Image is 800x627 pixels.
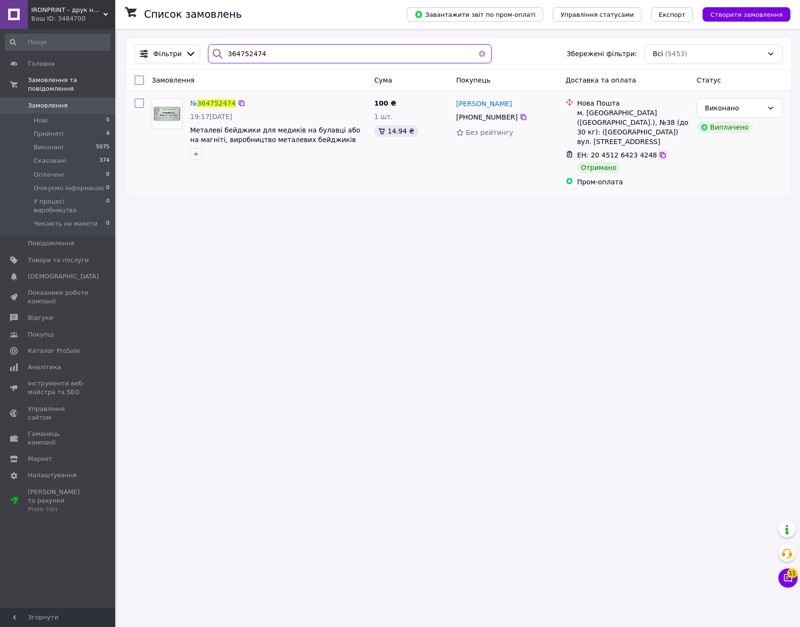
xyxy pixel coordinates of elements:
a: Створити замовлення [693,10,790,18]
a: [PERSON_NAME] [456,99,512,109]
img: Фото товару [152,102,182,125]
div: м. [GEOGRAPHIC_DATA] ([GEOGRAPHIC_DATA].), №38 (до 30 кг): ([GEOGRAPHIC_DATA]) вул. [STREET_ADDRESS] [577,108,689,146]
span: [PHONE_NUMBER] [456,113,518,121]
span: [PERSON_NAME] [456,100,512,108]
span: 19:17[DATE] [190,113,232,121]
span: Каталог ProSale [28,347,80,355]
button: Завантажити звіт по пром-оплаті [407,7,543,22]
span: Cума [374,76,392,84]
span: 100 ₴ [374,99,396,107]
span: Показники роботи компанії [28,289,89,306]
span: 0 [106,116,109,125]
div: Виконано [705,103,763,113]
span: Очікуємо інформацію [34,184,104,193]
button: Очистить [473,44,492,63]
span: Нові [34,116,48,125]
span: Прийняті [34,130,63,138]
span: Експорт [659,11,686,18]
span: Гаманець компанії [28,430,89,447]
span: 0 [106,184,109,193]
span: Інструменти веб-майстра та SEO [28,379,89,397]
span: 4 [106,130,109,138]
div: Виплачено [697,121,752,133]
span: Завантажити звіт по пром-оплаті [414,10,535,19]
button: Експорт [651,7,693,22]
div: Пром-оплата [577,177,689,187]
span: 0 [106,197,109,215]
h1: Список замовлень [144,9,242,20]
span: Управління сайтом [28,405,89,422]
span: 11 [787,568,798,578]
input: Пошук [5,34,110,51]
span: Оплачені [34,170,64,179]
span: 5075 [96,143,109,152]
span: Чекають на макети [34,219,97,228]
span: IRONPRINT - друк на металі та нагородна атрибутика [31,6,103,14]
span: Управління статусами [560,11,634,18]
span: Замовлення та повідомлення [28,76,115,93]
span: [DEMOGRAPHIC_DATA] [28,272,99,281]
span: № [190,99,197,107]
span: Відгуки [28,313,53,322]
div: Нова Пошта [577,98,689,108]
span: 0 [106,219,109,228]
span: Товари та послуги [28,256,89,265]
span: Виконані [34,143,63,152]
span: Налаштування [28,471,77,480]
button: Чат з покупцем11 [778,568,798,588]
a: №364752474 [190,99,236,107]
div: Отримано [577,162,620,173]
span: Покупці [28,330,54,339]
span: Маркет [28,455,52,463]
span: (5453) [665,50,688,58]
div: 14.94 ₴ [374,125,418,137]
span: Всі [653,49,663,59]
span: Повідомлення [28,239,74,248]
span: Доставка та оплата [566,76,636,84]
span: 364752474 [197,99,236,107]
button: Створити замовлення [703,7,790,22]
a: Фото товару [152,98,182,129]
input: Пошук за номером замовлення, ПІБ покупця, номером телефону, Email, номером накладної [208,44,492,63]
span: [PERSON_NAME] та рахунки [28,488,89,514]
span: Замовлення [152,76,194,84]
span: Без рейтингу [466,129,513,136]
span: У процесі виробництва [34,197,106,215]
span: Головна [28,60,55,68]
span: Покупець [456,76,490,84]
div: Ваш ID: 3484700 [31,14,115,23]
span: Замовлення [28,101,68,110]
span: 1 шт. [374,113,393,121]
span: Статус [697,76,721,84]
span: Аналітика [28,363,61,372]
button: Управління статусами [553,7,642,22]
span: 0 [106,170,109,179]
span: 374 [99,157,109,165]
span: Скасовані [34,157,66,165]
span: ЕН: 20 4512 6423 4248 [577,151,657,159]
span: Створити замовлення [710,11,783,18]
div: Prom топ [28,505,89,514]
span: Фільтри [153,49,182,59]
a: Металеві бейджики для медиків на булавці або на магніті, виробництво металевих бейджиків для лікарів [190,126,360,153]
span: Збережені фільтри: [567,49,637,59]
